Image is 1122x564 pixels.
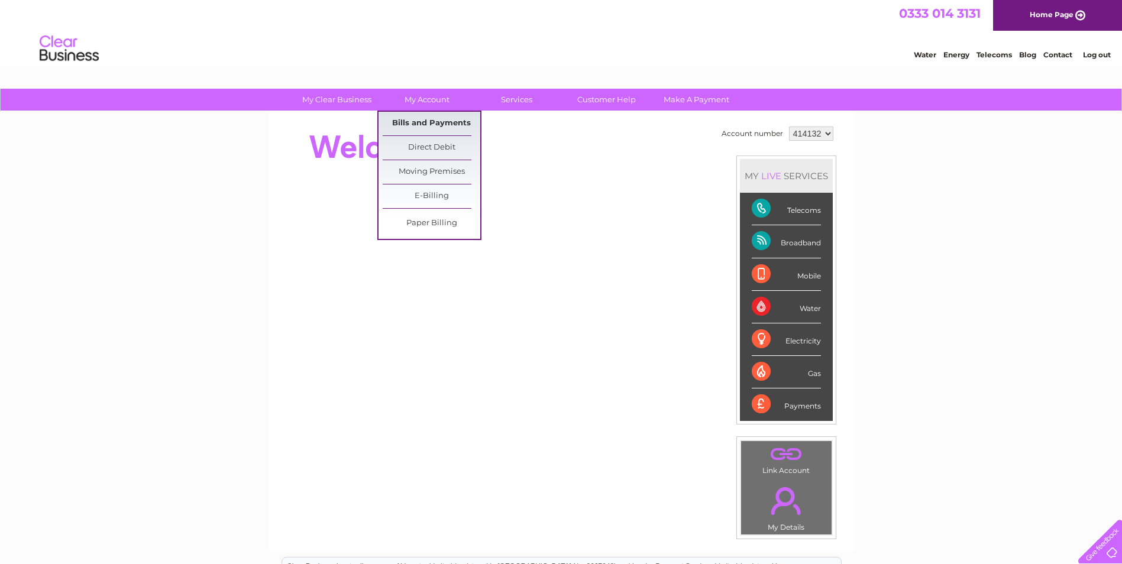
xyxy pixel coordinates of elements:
[383,184,480,208] a: E-Billing
[383,112,480,135] a: Bills and Payments
[744,444,829,465] a: .
[383,136,480,160] a: Direct Debit
[719,124,786,144] td: Account number
[741,477,832,535] td: My Details
[977,50,1012,59] a: Telecoms
[558,89,655,111] a: Customer Help
[752,323,821,356] div: Electricity
[468,89,565,111] a: Services
[741,440,832,478] td: Link Account
[383,160,480,184] a: Moving Premises
[759,170,784,181] div: LIVE
[752,225,821,258] div: Broadband
[648,89,745,111] a: Make A Payment
[752,291,821,323] div: Water
[1083,50,1111,59] a: Log out
[383,212,480,235] a: Paper Billing
[752,258,821,291] div: Mobile
[943,50,969,59] a: Energy
[752,193,821,225] div: Telecoms
[1019,50,1036,59] a: Blog
[899,6,981,21] a: 0333 014 3131
[744,480,829,521] a: .
[39,31,99,67] img: logo.png
[752,356,821,388] div: Gas
[740,159,833,193] div: MY SERVICES
[914,50,936,59] a: Water
[752,388,821,420] div: Payments
[288,89,386,111] a: My Clear Business
[378,89,476,111] a: My Account
[1043,50,1072,59] a: Contact
[282,7,841,57] div: Clear Business is a trading name of Verastar Limited (registered in [GEOGRAPHIC_DATA] No. 3667643...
